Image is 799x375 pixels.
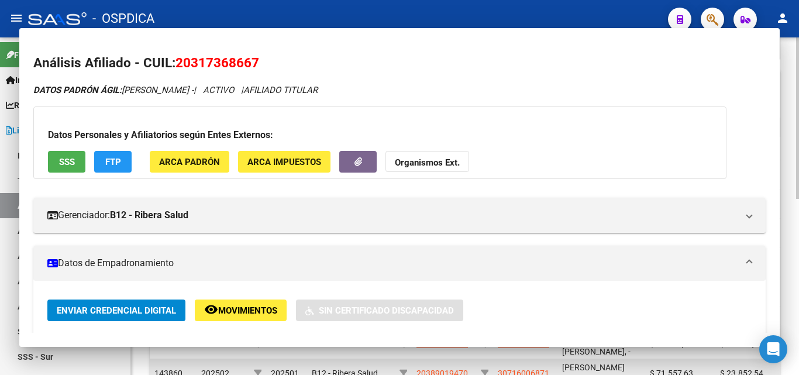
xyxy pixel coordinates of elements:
[175,55,259,70] span: 20317368667
[238,151,330,173] button: ARCA Impuestos
[6,74,36,87] span: Inicio
[395,157,460,168] strong: Organismos Ext.
[47,256,738,270] mat-panel-title: Datos de Empadronamiento
[33,198,766,233] mat-expansion-panel-header: Gerenciador:B12 - Ribera Salud
[9,11,23,25] mat-icon: menu
[247,157,321,167] span: ARCA Impuestos
[48,151,85,173] button: SSS
[159,157,220,167] span: ARCA Padrón
[59,157,75,167] span: SSS
[150,151,229,173] button: ARCA Padrón
[110,208,188,222] strong: B12 - Ribera Salud
[105,157,121,167] span: FTP
[94,151,132,173] button: FTP
[385,151,469,173] button: Organismos Ext.
[562,333,631,356] span: SOLDATTI [PERSON_NAME], -
[48,128,712,142] h3: Datos Personales y Afiliatorios según Entes Externos:
[33,246,766,281] mat-expansion-panel-header: Datos de Empadronamiento
[6,99,48,112] span: Reportes
[33,85,318,95] i: | ACTIVO |
[319,305,454,316] span: Sin Certificado Discapacidad
[47,300,185,321] button: Enviar Credencial Digital
[6,124,108,137] span: Liquidación de Convenios
[218,305,277,316] span: Movimientos
[204,302,218,316] mat-icon: remove_red_eye
[47,208,738,222] mat-panel-title: Gerenciador:
[92,6,154,32] span: - OSPDICA
[776,11,790,25] mat-icon: person
[57,305,176,316] span: Enviar Credencial Digital
[195,300,287,321] button: Movimientos
[6,49,67,61] span: Firma Express
[296,300,463,321] button: Sin Certificado Discapacidad
[33,85,122,95] strong: DATOS PADRÓN ÁGIL:
[243,85,318,95] span: AFILIADO TITULAR
[33,85,194,95] span: [PERSON_NAME] -
[759,335,787,363] div: Open Intercom Messenger
[33,53,766,73] h2: Análisis Afiliado - CUIL:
